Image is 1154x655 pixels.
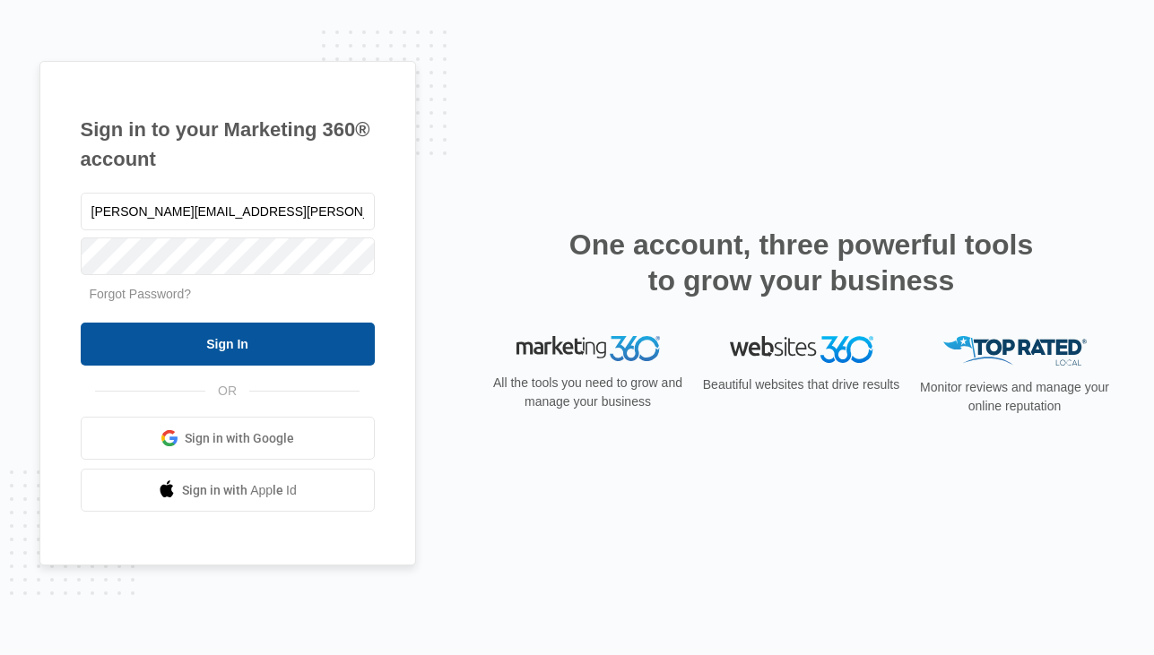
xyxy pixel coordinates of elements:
p: Monitor reviews and manage your online reputation [915,378,1115,416]
h2: One account, three powerful tools to grow your business [564,227,1039,298]
span: OR [205,382,249,401]
input: Sign In [81,323,375,366]
span: Sign in with Google [185,429,294,448]
img: Websites 360 [730,336,873,362]
a: Sign in with Apple Id [81,469,375,512]
p: Beautiful websites that drive results [701,375,902,394]
a: Forgot Password? [90,287,192,301]
p: All the tools you need to grow and manage your business [488,374,689,411]
input: Email [81,193,375,230]
a: Sign in with Google [81,417,375,460]
img: Marketing 360 [516,336,660,361]
span: Sign in with Apple Id [182,481,297,500]
h1: Sign in to your Marketing 360® account [81,115,375,174]
img: Top Rated Local [943,336,1087,366]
